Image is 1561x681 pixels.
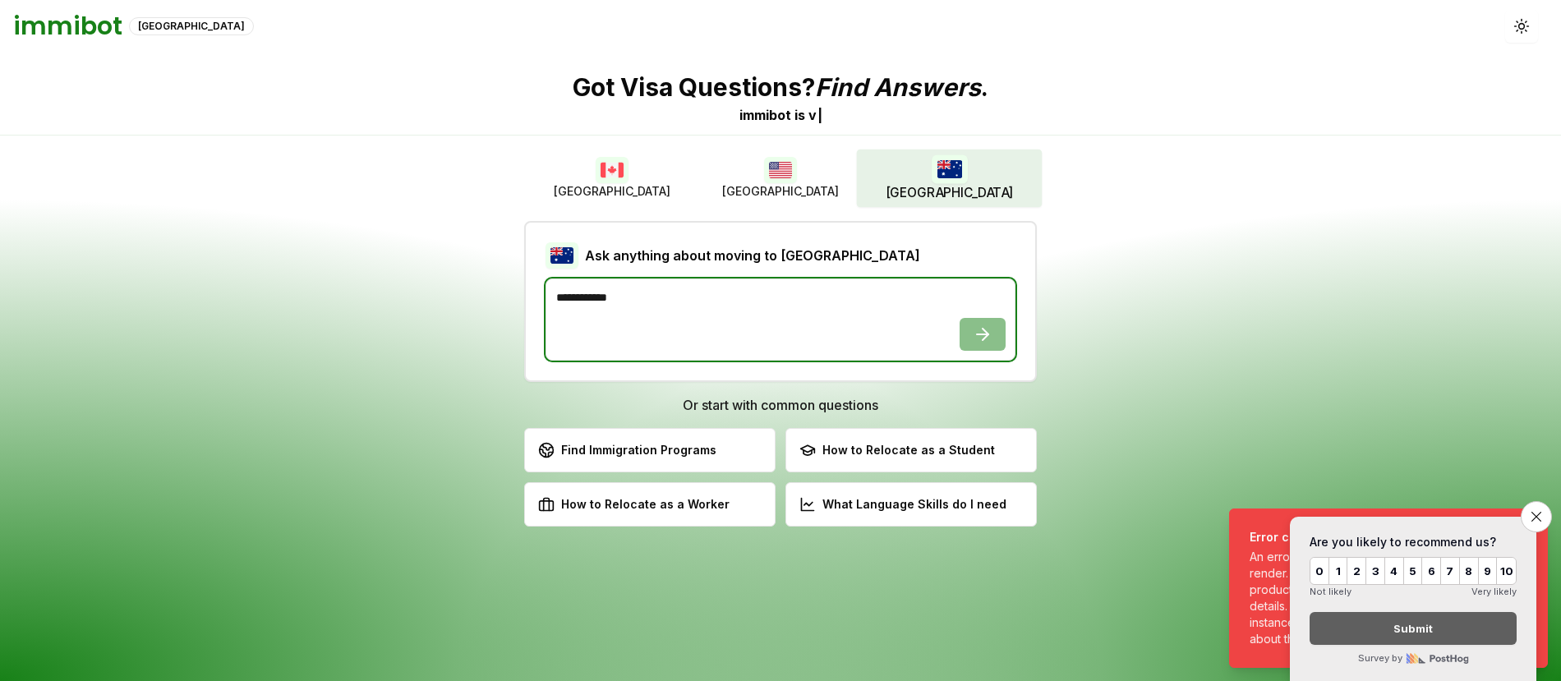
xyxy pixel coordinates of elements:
[785,482,1037,527] button: What Language Skills do I need
[13,12,122,41] h1: immibot
[817,107,822,123] span: |
[573,72,988,102] p: Got Visa Questions? .
[585,246,920,265] h2: Ask anything about moving to [GEOGRAPHIC_DATA]
[538,442,716,458] div: Find Immigration Programs
[739,105,805,125] div: immibot is
[885,184,1013,202] span: [GEOGRAPHIC_DATA]
[722,183,839,200] span: [GEOGRAPHIC_DATA]
[808,107,817,123] span: v
[524,395,1037,415] h3: Or start with common questions
[799,442,995,458] div: How to Relocate as a Student
[1250,529,1521,545] div: Error creating guest session
[524,482,776,527] button: How to Relocate as a Worker
[815,72,981,102] span: Find Answers
[799,496,1006,513] div: What Language Skills do I need
[538,496,730,513] div: How to Relocate as a Worker
[554,183,670,200] span: [GEOGRAPHIC_DATA]
[931,154,967,183] img: Australia flag
[764,157,797,183] img: USA flag
[596,157,629,183] img: Canada flag
[546,242,578,269] img: Australia flag
[1250,549,1521,647] div: An error occurred in the Server Components render. The specific message is omitted in production ...
[785,428,1037,472] button: How to Relocate as a Student
[129,17,254,35] div: [GEOGRAPHIC_DATA]
[524,428,776,472] button: Find Immigration Programs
